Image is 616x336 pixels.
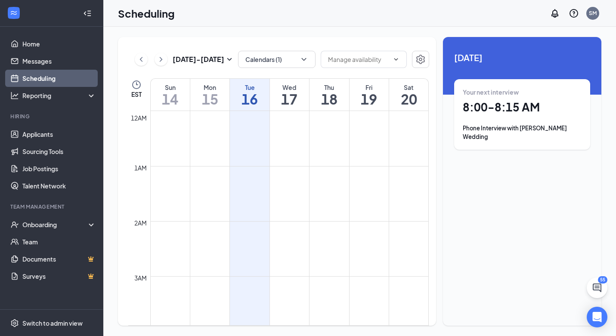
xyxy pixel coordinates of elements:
div: Tue [230,83,269,92]
div: 2am [133,218,149,228]
span: [DATE] [454,51,590,64]
svg: Notifications [550,8,560,18]
div: 1am [133,163,149,173]
div: Phone Interview with [PERSON_NAME] Wedding [463,124,582,141]
h1: 20 [389,92,428,106]
a: DocumentsCrown [22,250,96,268]
div: Switch to admin view [22,319,83,327]
a: Scheduling [22,70,96,87]
a: September 14, 2025 [151,79,190,111]
svg: Collapse [83,9,92,18]
div: Open Intercom Messenger [587,307,607,327]
svg: ChevronDown [300,55,308,64]
a: Sourcing Tools [22,143,96,160]
span: EST [131,90,142,99]
div: Mon [190,83,229,92]
div: Wed [270,83,309,92]
h1: 16 [230,92,269,106]
div: Fri [350,83,389,92]
h1: 19 [350,92,389,106]
a: SurveysCrown [22,268,96,285]
div: 12am [129,113,149,123]
svg: Settings [10,319,19,327]
a: September 19, 2025 [350,79,389,111]
svg: WorkstreamLogo [9,9,18,17]
input: Manage availability [328,55,389,64]
a: September 18, 2025 [310,79,349,111]
svg: UserCheck [10,220,19,229]
a: September 17, 2025 [270,79,309,111]
a: Team [22,233,96,250]
h1: 14 [151,92,190,106]
button: Calendars (1)ChevronDown [238,51,316,68]
svg: Settings [415,54,426,65]
div: Sat [389,83,428,92]
svg: ChevronDown [393,56,399,63]
div: Team Management [10,203,94,210]
button: ChevronRight [155,53,167,66]
div: Reporting [22,91,96,100]
h1: 15 [190,92,229,106]
a: Messages [22,52,96,70]
svg: Clock [131,80,142,90]
div: SM [589,9,597,17]
div: Hiring [10,113,94,120]
svg: ChevronRight [157,54,165,65]
div: Your next interview [463,88,582,96]
a: Talent Network [22,177,96,194]
h1: 18 [310,92,349,106]
h1: 17 [270,92,309,106]
svg: ChevronLeft [137,54,145,65]
a: September 20, 2025 [389,79,428,111]
button: ChevronLeft [135,53,148,66]
a: Home [22,35,96,52]
h1: 8:00 - 8:15 AM [463,100,582,114]
a: September 16, 2025 [230,79,269,111]
button: Settings [412,51,429,68]
button: ChatActive [587,277,607,298]
a: September 15, 2025 [190,79,229,111]
div: 3am [133,273,149,283]
a: Job Postings [22,160,96,177]
div: Sun [151,83,190,92]
svg: Analysis [10,91,19,100]
a: Applicants [22,126,96,143]
h1: Scheduling [118,6,175,21]
div: Thu [310,83,349,92]
svg: ChatActive [592,283,602,293]
h3: [DATE] - [DATE] [173,55,224,64]
div: 55 [598,276,607,284]
svg: SmallChevronDown [224,54,235,65]
svg: QuestionInfo [569,8,579,18]
div: Onboarding [22,220,89,229]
